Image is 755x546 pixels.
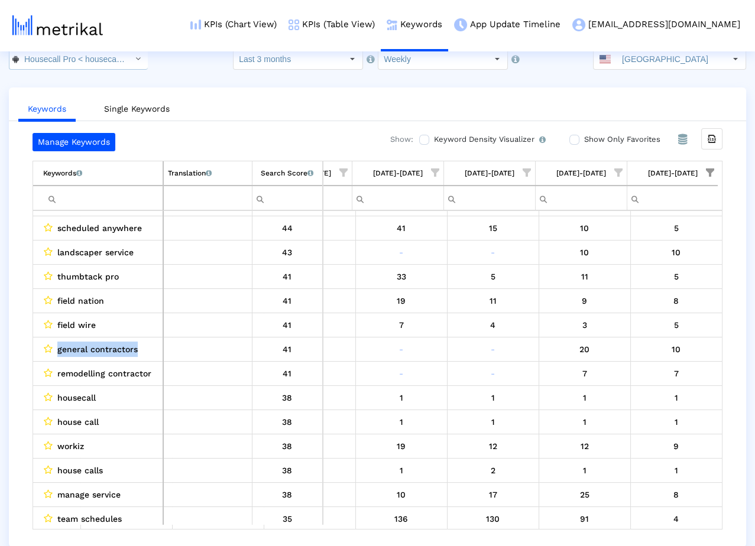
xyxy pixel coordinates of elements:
[635,317,718,333] div: 8/9/25
[581,133,660,146] label: Show Only Favorites
[33,161,163,186] td: Column Keyword
[57,366,151,381] span: remodelling contractor
[635,438,718,454] div: 8/9/25
[360,293,443,308] div: 7/19/25
[543,245,626,260] div: 8/2/25
[95,98,179,120] a: Single Keywords
[352,186,443,210] td: Filter cell
[648,165,698,181] div: 08/03/25-08/09/25
[701,128,722,149] div: Export all data
[452,366,534,381] div: -
[57,269,119,284] span: thumbtack pro
[378,133,413,151] div: Show:
[57,317,96,333] span: field wire
[43,165,82,181] div: Keywords
[57,463,103,478] span: house calls
[543,463,626,478] div: 8/2/25
[452,342,534,357] div: 7/26/25
[452,390,534,405] div: 7/26/25
[387,19,397,30] img: keywords.png
[635,342,718,357] div: 8/9/25
[57,245,134,260] span: landscaper service
[360,438,443,454] div: 7/19/25
[614,168,623,177] span: Show filter options for column '07/27/25-08/02/25'
[431,133,546,146] label: Keyword Density Visualizer
[725,49,746,69] div: Select
[543,293,626,308] div: 8/2/25
[536,188,627,207] input: Filter cell
[57,293,104,308] span: field nation
[543,220,626,236] div: 8/2/25
[444,188,535,207] input: Filter cell
[543,269,626,284] div: 8/2/25
[342,49,362,69] div: Select
[543,438,626,454] div: 8/2/25
[360,390,443,405] div: 7/19/25
[706,168,714,177] span: Show filter options for column '08/03/25-08/09/25'
[635,487,718,502] div: 8/9/25
[635,220,718,236] div: 8/9/25
[252,188,323,208] input: Filter cell
[57,438,84,454] span: workiz
[452,293,534,308] div: 7/26/25
[257,293,319,308] div: 41
[360,245,443,260] div: -
[572,18,585,31] img: my-account-menu-icon.png
[252,161,323,186] td: Column Search Score
[360,342,443,357] div: 7/19/25
[452,463,534,478] div: 7/26/25
[57,220,142,236] span: scheduled anywhere
[163,186,252,210] td: Filter cell
[43,188,163,208] input: Filter cell
[33,161,722,529] div: Data grid
[257,220,319,236] div: 44
[289,19,299,30] img: kpi-table-menu-icon.png
[543,342,626,357] div: 8/2/25
[257,342,319,357] div: 41
[257,463,319,478] div: 38
[452,269,534,284] div: 7/26/25
[33,133,115,151] a: Manage Keywords
[487,49,507,69] div: Select
[163,161,252,186] td: Column Translation
[635,269,718,284] div: 8/9/25
[257,390,319,405] div: 38
[543,487,626,502] div: 8/2/25
[360,220,443,236] div: 7/19/25
[452,317,534,333] div: 7/26/25
[128,49,148,69] div: Select
[627,188,719,207] input: Filter cell
[360,414,443,430] div: 7/19/25
[543,366,626,381] div: 8/2/25
[360,463,443,478] div: 7/19/25
[57,414,99,430] span: house call
[635,390,718,405] div: 8/9/25
[190,19,201,30] img: kpi-chart-menu-icon.png
[33,186,163,210] td: Filter cell
[352,188,443,207] input: Filter cell
[57,390,96,405] span: housecall
[452,414,534,430] div: 7/26/25
[18,98,76,122] a: Keywords
[257,487,319,502] div: 38
[352,161,443,186] td: Column 07/13/25-07/19/25
[635,414,718,430] div: 8/9/25
[360,366,443,381] div: -
[360,487,443,502] div: 7/19/25
[452,245,534,260] div: -
[443,186,535,210] td: Filter cell
[360,511,443,526] div: 7/19/25
[635,366,718,381] div: 8/9/25
[360,269,443,284] div: 7/19/25
[257,269,319,284] div: 41
[360,317,443,333] div: 7/19/25
[543,390,626,405] div: 8/2/25
[57,487,121,502] span: manage service
[627,186,718,210] td: Filter cell
[257,317,319,333] div: 41
[164,188,252,208] input: Filter cell
[257,245,319,260] div: 43
[452,487,534,502] div: 7/26/25
[452,511,534,526] div: 7/26/25
[261,165,313,181] div: Search Score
